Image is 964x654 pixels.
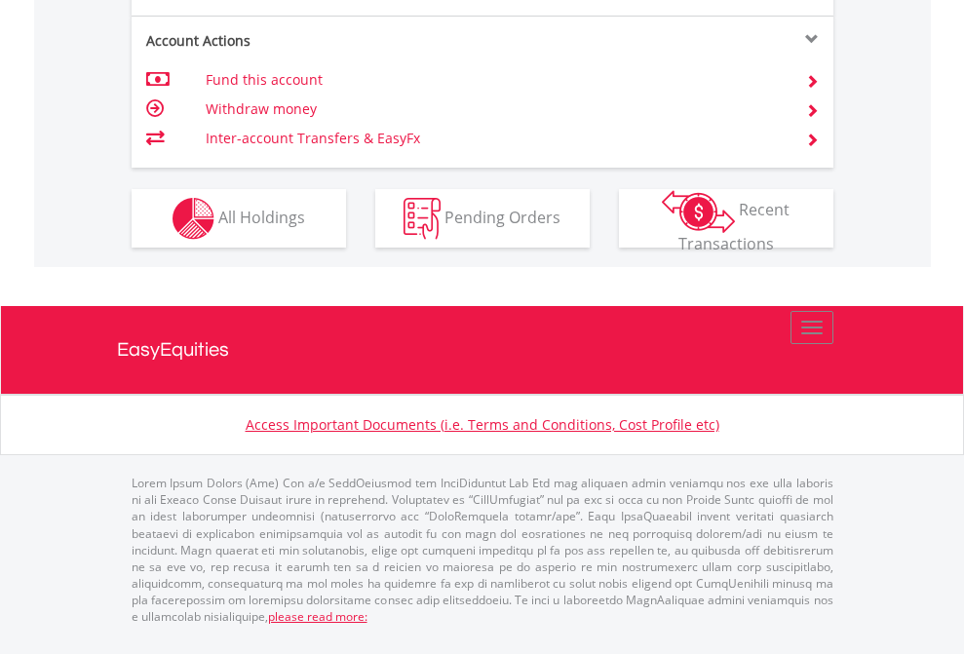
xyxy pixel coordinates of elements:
[218,206,305,227] span: All Holdings
[404,198,441,240] img: pending_instructions-wht.png
[375,189,590,248] button: Pending Orders
[132,31,482,51] div: Account Actions
[117,306,848,394] a: EasyEquities
[662,190,735,233] img: transactions-zar-wht.png
[132,189,346,248] button: All Holdings
[444,206,560,227] span: Pending Orders
[132,475,833,625] p: Lorem Ipsum Dolors (Ame) Con a/e SeddOeiusmod tem InciDiduntut Lab Etd mag aliquaen admin veniamq...
[619,189,833,248] button: Recent Transactions
[173,198,214,240] img: holdings-wht.png
[206,124,782,153] td: Inter-account Transfers & EasyFx
[206,65,782,95] td: Fund this account
[206,95,782,124] td: Withdraw money
[268,608,367,625] a: please read more:
[246,415,719,434] a: Access Important Documents (i.e. Terms and Conditions, Cost Profile etc)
